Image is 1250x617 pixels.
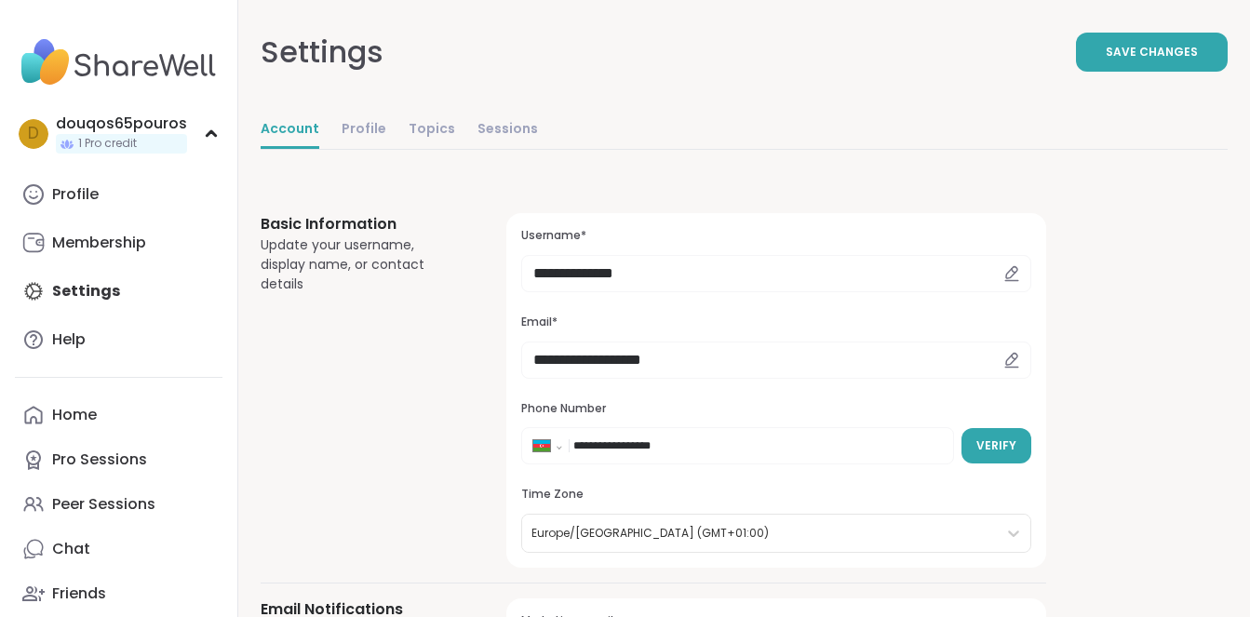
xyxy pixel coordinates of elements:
h3: Phone Number [521,401,1031,417]
h3: Basic Information [261,213,462,235]
span: Save Changes [1106,44,1198,60]
span: d [28,122,39,146]
div: Membership [52,233,146,253]
div: Friends [52,583,106,604]
a: Topics [409,112,455,149]
span: Verify [976,437,1016,454]
button: Save Changes [1076,33,1228,72]
a: Account [261,112,319,149]
a: Help [15,317,222,362]
h3: Username* [521,228,1031,244]
img: ShareWell Nav Logo [15,30,222,95]
div: Update your username, display name, or contact details [261,235,462,294]
div: Home [52,405,97,425]
a: Profile [342,112,386,149]
a: Chat [15,527,222,571]
a: Peer Sessions [15,482,222,527]
a: Sessions [477,112,538,149]
div: douqos65pouros [56,114,187,134]
h3: Time Zone [521,487,1031,503]
button: Verify [961,428,1031,463]
div: Chat [52,539,90,559]
a: Home [15,393,222,437]
h3: Email* [521,315,1031,330]
a: Friends [15,571,222,616]
div: Peer Sessions [52,494,155,515]
span: 1 Pro credit [78,136,137,152]
div: Settings [261,30,383,74]
a: Pro Sessions [15,437,222,482]
div: Pro Sessions [52,449,147,470]
div: Profile [52,184,99,205]
a: Profile [15,172,222,217]
a: Membership [15,221,222,265]
div: Help [52,329,86,350]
